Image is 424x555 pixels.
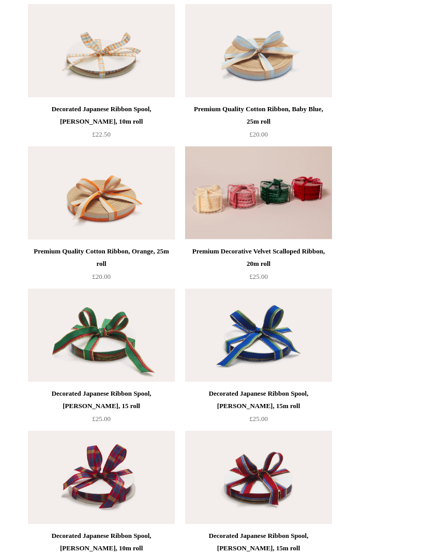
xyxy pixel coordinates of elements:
span: £22.50 [92,131,111,139]
a: Premium Decorative Velvet Scalloped Ribbon, 20m roll Premium Decorative Velvet Scalloped Ribbon, ... [185,147,332,240]
img: Premium Decorative Velvet Scalloped Ribbon, 20m roll [185,147,332,240]
div: Decorated Japanese Ribbon Spool, [PERSON_NAME], 10m roll [31,530,172,555]
a: Decorated Japanese Ribbon Spool, Lydia, 15m roll Decorated Japanese Ribbon Spool, Lydia, 15m roll [185,431,332,524]
a: Decorated Japanese Ribbon Spool, [PERSON_NAME], 10m roll £22.50 [28,103,175,146]
div: Premium Decorative Velvet Scalloped Ribbon, 20m roll [188,246,329,271]
img: Decorated Japanese Ribbon Spool, Estelle, 15 roll [28,289,175,382]
img: Decorated Japanese Ribbon Spool, Celeste, 10m roll [28,431,175,524]
img: Premium Quality Cotton Ribbon, Orange, 25m roll [28,147,175,240]
a: Decorated Japanese Ribbon Spool, [PERSON_NAME], 15 roll £25.00 [28,388,175,430]
div: Decorated Japanese Ribbon Spool, [PERSON_NAME], 15m roll [188,388,329,413]
span: £25.00 [249,273,268,281]
div: Decorated Japanese Ribbon Spool, [PERSON_NAME], 15m roll [188,530,329,555]
div: Premium Quality Cotton Ribbon, Orange, 25m roll [31,246,172,271]
a: Decorated Japanese Ribbon Spool, Estelle, 15 roll Decorated Japanese Ribbon Spool, Estelle, 15 roll [28,289,175,382]
a: Premium Quality Cotton Ribbon, Baby Blue, 25m roll Premium Quality Cotton Ribbon, Baby Blue, 25m ... [185,5,332,98]
span: £25.00 [92,415,111,423]
a: Premium Decorative Velvet Scalloped Ribbon, 20m roll £25.00 [185,246,332,288]
div: Premium Quality Cotton Ribbon, Baby Blue, 25m roll [188,103,329,128]
img: Decorated Japanese Ribbon Spool, Peggy, 10m roll [28,5,175,98]
span: £20.00 [92,273,111,281]
img: Decorated Japanese Ribbon Spool, Naomi, 15m roll [185,289,332,382]
div: Decorated Japanese Ribbon Spool, [PERSON_NAME], 10m roll [31,103,172,128]
a: Decorated Japanese Ribbon Spool, Naomi, 15m roll Decorated Japanese Ribbon Spool, Naomi, 15m roll [185,289,332,382]
a: Premium Quality Cotton Ribbon, Baby Blue, 25m roll £20.00 [185,103,332,146]
a: Premium Quality Cotton Ribbon, Orange, 25m roll Premium Quality Cotton Ribbon, Orange, 25m roll [28,147,175,240]
a: Decorated Japanese Ribbon Spool, Celeste, 10m roll Decorated Japanese Ribbon Spool, Celeste, 10m ... [28,431,175,524]
img: Premium Quality Cotton Ribbon, Baby Blue, 25m roll [185,5,332,98]
div: Decorated Japanese Ribbon Spool, [PERSON_NAME], 15 roll [31,388,172,413]
a: Decorated Japanese Ribbon Spool, [PERSON_NAME], 15m roll £25.00 [185,388,332,430]
a: Premium Quality Cotton Ribbon, Orange, 25m roll £20.00 [28,246,175,288]
a: Decorated Japanese Ribbon Spool, Peggy, 10m roll Decorated Japanese Ribbon Spool, Peggy, 10m roll [28,5,175,98]
span: £25.00 [249,415,268,423]
img: Decorated Japanese Ribbon Spool, Lydia, 15m roll [185,431,332,524]
span: £20.00 [249,131,268,139]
